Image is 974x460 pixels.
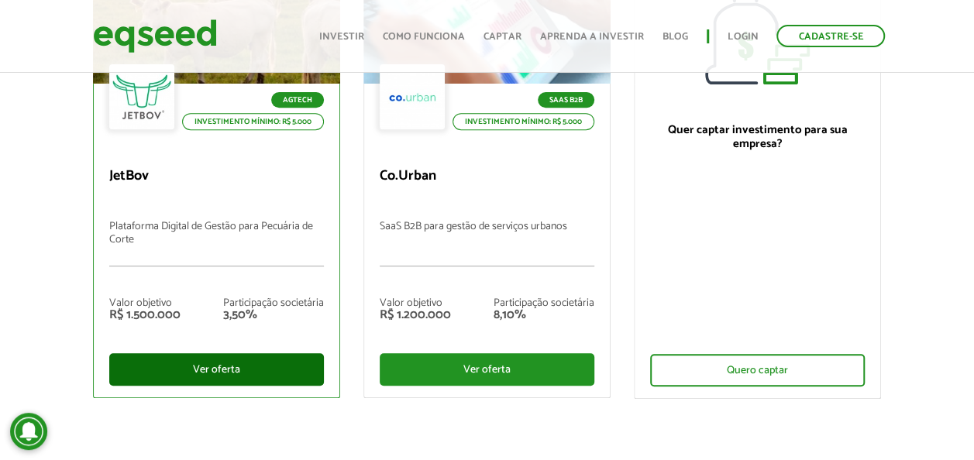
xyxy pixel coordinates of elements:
[538,92,594,108] p: SaaS B2B
[223,309,324,321] div: 3,50%
[494,298,594,309] div: Participação societária
[484,32,521,42] a: Captar
[380,309,451,321] div: R$ 1.200.000
[319,32,364,42] a: Investir
[380,353,594,386] div: Ver oferta
[540,32,644,42] a: Aprenda a investir
[109,168,324,185] p: JetBov
[650,123,865,151] p: Quer captar investimento para sua empresa?
[494,309,594,321] div: 8,10%
[109,309,181,321] div: R$ 1.500.000
[223,298,324,309] div: Participação societária
[380,168,594,185] p: Co.Urban
[776,25,885,47] a: Cadastre-se
[271,92,324,108] p: Agtech
[453,113,594,130] p: Investimento mínimo: R$ 5.000
[728,32,758,42] a: Login
[109,353,324,386] div: Ver oferta
[109,298,181,309] div: Valor objetivo
[182,113,324,130] p: Investimento mínimo: R$ 5.000
[380,298,451,309] div: Valor objetivo
[109,221,324,266] p: Plataforma Digital de Gestão para Pecuária de Corte
[383,32,465,42] a: Como funciona
[380,221,594,266] p: SaaS B2B para gestão de serviços urbanos
[93,15,217,57] img: EqSeed
[650,354,865,386] div: Quero captar
[663,32,688,42] a: Blog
